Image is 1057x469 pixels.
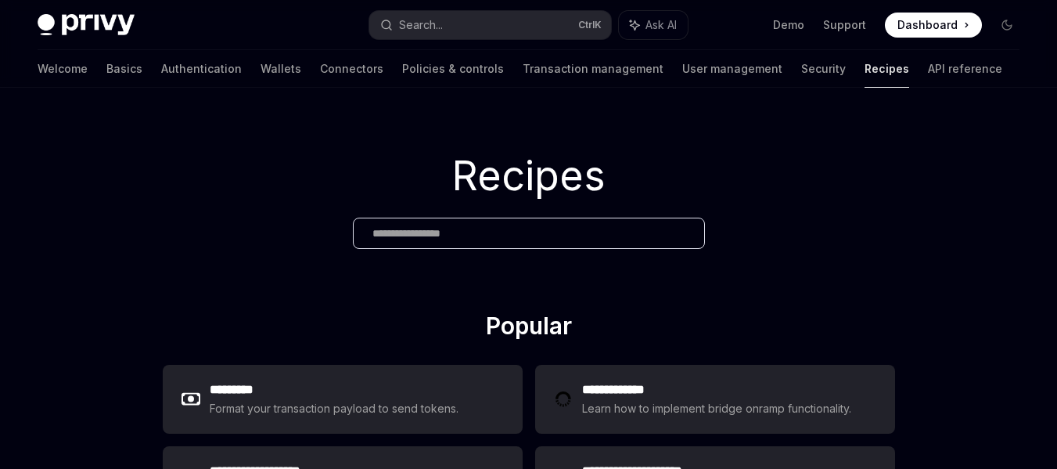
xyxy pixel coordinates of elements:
div: Learn how to implement bridge onramp functionality. [582,399,851,418]
div: Search... [399,16,443,34]
a: Security [801,50,846,88]
button: Search...CtrlK [369,11,612,39]
h2: Popular [163,312,895,346]
a: Dashboard [885,13,982,38]
a: **** **** ***Learn how to implement bridge onramp functionality. [535,365,895,434]
a: Policies & controls [402,50,504,88]
a: Transaction management [523,50,663,88]
a: Wallets [261,50,301,88]
a: User management [682,50,782,88]
a: API reference [928,50,1002,88]
span: Dashboard [897,17,958,33]
a: Welcome [38,50,88,88]
a: Basics [106,50,142,88]
img: dark logo [38,14,135,36]
div: Format your transaction payload to send tokens. [210,399,458,418]
a: Demo [773,17,804,33]
span: Ask AI [645,17,677,33]
button: Ask AI [619,11,688,39]
button: Toggle dark mode [994,13,1019,38]
a: Support [823,17,866,33]
a: Authentication [161,50,242,88]
a: Recipes [865,50,909,88]
a: Connectors [320,50,383,88]
a: **** ****Format your transaction payload to send tokens. [163,365,523,434]
span: Ctrl K [578,19,602,31]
